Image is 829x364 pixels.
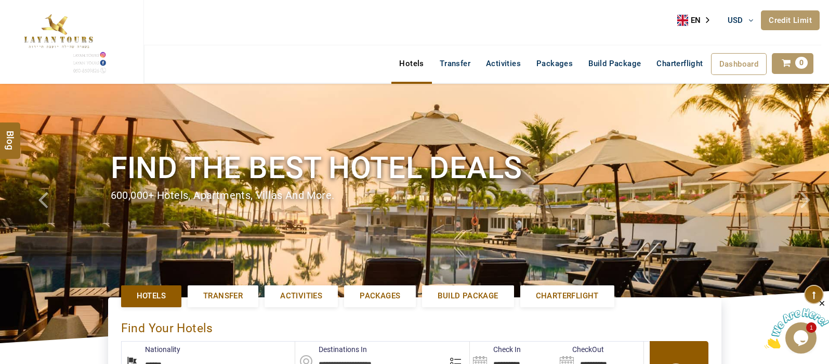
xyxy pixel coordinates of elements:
[188,285,258,307] a: Transfer
[438,291,498,302] span: Build Package
[121,285,181,307] a: Hotels
[536,291,599,302] span: Charterflight
[772,53,813,74] a: 0
[795,57,808,69] span: 0
[4,130,17,139] span: Blog
[677,12,717,28] aside: Language selected: English
[677,12,717,28] a: EN
[520,285,614,307] a: Charterflight
[432,53,478,74] a: Transfer
[137,291,166,302] span: Hotels
[677,12,717,28] div: Language
[8,5,108,75] img: The Royal Line Holidays
[360,291,400,302] span: Packages
[581,53,649,74] a: Build Package
[422,285,514,307] a: Build Package
[344,285,416,307] a: Packages
[121,310,708,341] div: Find Your Hotels
[761,10,820,30] a: Credit Limit
[470,344,521,355] label: Check In
[765,299,829,348] iframe: chat widget
[295,344,367,355] label: Destinations In
[478,53,529,74] a: Activities
[122,344,180,355] label: Nationality
[557,344,604,355] label: CheckOut
[719,59,759,69] span: Dashboard
[649,53,710,74] a: Charterflight
[265,285,338,307] a: Activities
[728,16,743,25] span: USD
[203,291,243,302] span: Transfer
[280,291,322,302] span: Activities
[529,53,581,74] a: Packages
[111,188,719,203] div: 600,000+ hotels, apartments, villas and more.
[391,53,431,74] a: Hotels
[111,148,719,187] h1: Find the best hotel deals
[656,59,703,68] span: Charterflight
